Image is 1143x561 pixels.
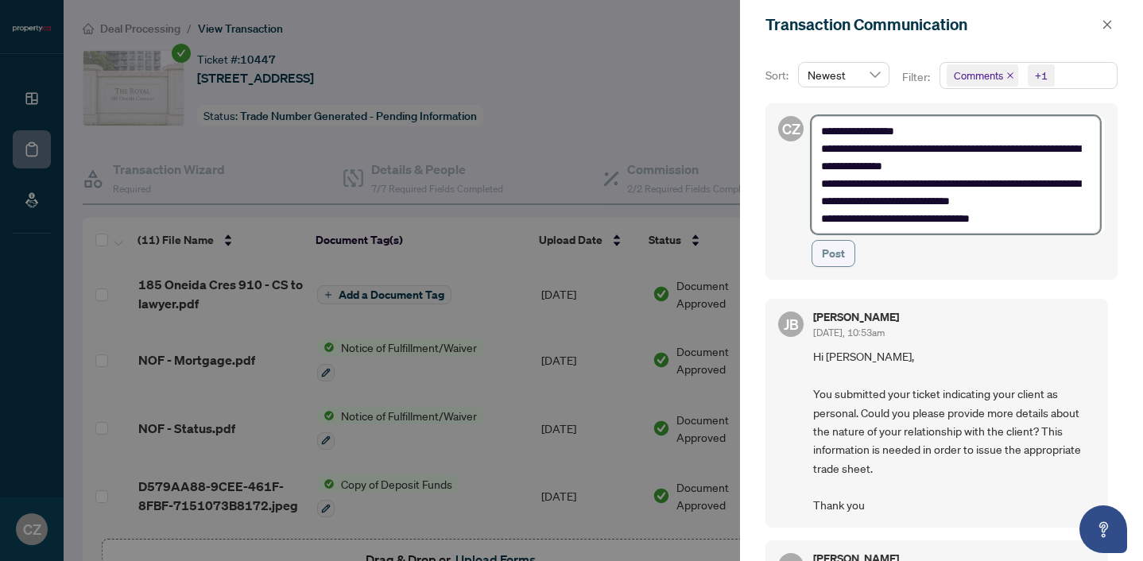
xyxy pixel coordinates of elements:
[813,347,1095,514] span: Hi [PERSON_NAME], You submitted your ticket indicating your client as personal. Could you please ...
[1006,72,1014,79] span: close
[1035,68,1048,83] div: +1
[822,241,845,266] span: Post
[813,311,899,323] h5: [PERSON_NAME]
[782,118,800,140] span: CZ
[1079,505,1127,553] button: Open asap
[902,68,932,86] p: Filter:
[954,68,1003,83] span: Comments
[808,63,880,87] span: Newest
[1102,19,1113,30] span: close
[765,67,792,84] p: Sort:
[765,13,1097,37] div: Transaction Communication
[812,240,855,267] button: Post
[947,64,1018,87] span: Comments
[784,313,799,335] span: JB
[813,327,885,339] span: [DATE], 10:53am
